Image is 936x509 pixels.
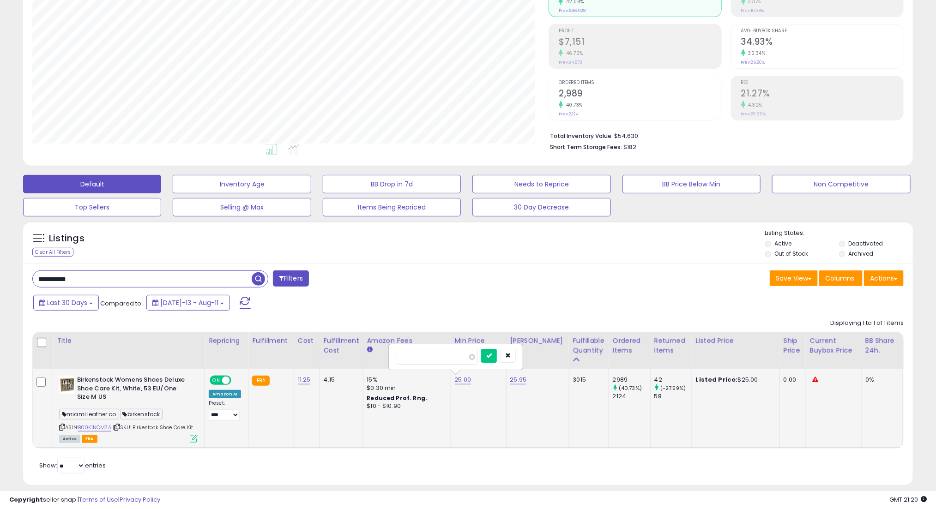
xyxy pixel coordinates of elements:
small: Prev: 2,124 [559,111,579,117]
button: [DATE]-13 - Aug-11 [146,295,230,311]
h2: 34.93% [741,36,903,49]
div: Listed Price [696,336,776,346]
span: ON [211,377,222,384]
span: All listings currently available for purchase on Amazon [59,435,80,443]
button: Non Competitive [772,175,910,193]
a: 11.25 [298,375,311,384]
div: 15% [367,376,444,384]
small: 4.32% [745,102,763,108]
div: seller snap | | [9,496,160,504]
button: 30 Day Decrease [472,198,610,216]
span: [DATE]-13 - Aug-11 [160,298,218,307]
div: 3015 [573,376,602,384]
label: Archived [848,250,873,257]
div: $10 - $10.90 [367,402,444,410]
div: ASIN: [59,376,198,442]
button: Actions [864,270,904,286]
a: B00K1NCM7A [78,424,111,431]
li: $54,630 [550,130,897,141]
span: birkenstock [120,409,163,419]
div: Amazon AI [209,390,241,398]
small: Prev: $4,873 [559,60,582,65]
small: 40.73% [563,102,583,108]
div: 58 [654,392,692,401]
small: 30.34% [745,50,766,57]
h2: $7,151 [559,36,721,49]
b: Total Inventory Value: [550,132,613,140]
small: Prev: 10.38% [741,8,764,13]
span: 2025-09-11 21:20 GMT [889,495,927,504]
div: 0.00 [784,376,799,384]
div: Title [57,336,201,346]
div: 4.15 [324,376,356,384]
div: 2124 [613,392,650,401]
button: Default [23,175,161,193]
b: Listed Price: [696,375,738,384]
div: Clear All Filters [32,248,73,257]
button: Last 30 Days [33,295,99,311]
small: Prev: 20.39% [741,111,766,117]
span: $182 [623,143,636,151]
div: $25.00 [696,376,773,384]
span: ROI [741,80,903,85]
div: Amazon Fees [367,336,447,346]
div: Ship Price [784,336,802,355]
small: FBA [252,376,269,386]
button: Inventory Age [173,175,311,193]
div: 0% [865,376,896,384]
button: BB Price Below Min [622,175,761,193]
img: 41GCunaXisL._SL40_.jpg [59,376,75,394]
small: Amazon Fees. [367,346,373,354]
div: Current Buybox Price [810,336,857,355]
button: Save View [770,270,818,286]
span: FBA [82,435,97,443]
div: $0.30 min [367,384,444,392]
small: (-27.59%) [660,384,686,392]
p: Listing States: [765,229,913,238]
strong: Copyright [9,495,43,504]
span: Columns [825,274,854,283]
small: Prev: $46,928 [559,8,586,13]
div: Displaying 1 to 1 of 1 items [830,319,904,328]
div: Fulfillable Quantity [573,336,605,355]
div: Preset: [209,400,241,421]
div: Cost [298,336,316,346]
div: Fulfillment [252,336,290,346]
a: Privacy Policy [120,495,160,504]
div: Min Price [455,336,502,346]
button: Columns [819,270,863,286]
button: Items Being Repriced [323,198,461,216]
span: Ordered Items [559,80,721,85]
b: Short Term Storage Fees: [550,143,622,151]
span: Show: entries [39,461,106,470]
small: 46.75% [563,50,583,57]
h2: 2,989 [559,88,721,101]
h2: 21.27% [741,88,903,101]
small: (40.73%) [619,384,642,392]
span: OFF [230,377,245,384]
div: BB Share 24h. [865,336,899,355]
div: 42 [654,376,692,384]
label: Active [774,240,791,247]
a: 25.95 [510,375,527,384]
div: [PERSON_NAME] [510,336,565,346]
div: Fulfillment Cost [324,336,359,355]
button: Filters [273,270,309,287]
span: Last 30 Days [47,298,87,307]
div: Repricing [209,336,244,346]
button: Top Sellers [23,198,161,216]
button: Needs to Reprice [472,175,610,193]
div: Returned Items [654,336,688,355]
label: Deactivated [848,240,883,247]
a: 25.00 [455,375,471,384]
b: Reduced Prof. Rng. [367,394,428,402]
span: Avg. Buybox Share [741,29,903,34]
small: Prev: 26.80% [741,60,765,65]
h5: Listings [49,232,85,245]
b: Birkenstock Womens Shoes Deluxe Shoe Care Kit, White, 53 EU/One Size M US [77,376,189,404]
span: Compared to: [100,299,143,308]
span: | SKU: Birkestock Shoe Care Kit [113,424,193,431]
div: 2989 [613,376,650,384]
button: Selling @ Max [173,198,311,216]
span: Profit [559,29,721,34]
